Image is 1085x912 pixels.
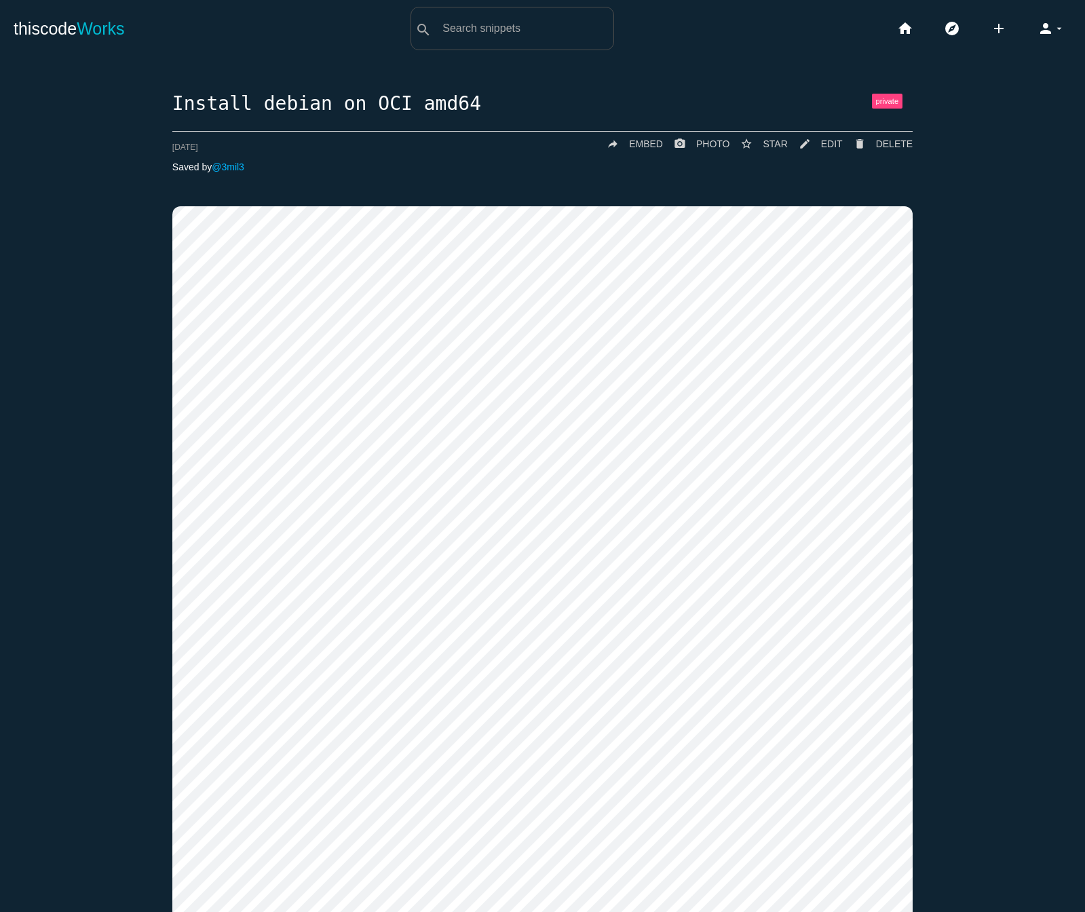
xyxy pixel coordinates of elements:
a: photo_cameraPHOTO [663,132,730,156]
i: add [991,7,1007,50]
a: @3mil3 [212,161,244,172]
button: search [411,7,436,50]
i: star_border [740,132,753,156]
a: thiscodeWorks [14,7,125,50]
h1: Install debian on OCI amd64 [172,94,913,115]
i: search [415,8,432,52]
input: Search snippets [436,14,613,43]
button: star_borderSTAR [729,132,787,156]
span: EMBED [629,138,663,149]
span: EDIT [821,138,843,149]
i: home [897,7,913,50]
a: replyEMBED [596,132,663,156]
a: Delete Post [843,132,913,156]
i: explore [944,7,960,50]
span: [DATE] [172,142,198,152]
p: Saved by [172,161,913,172]
span: Works [77,19,124,38]
a: mode_editEDIT [788,132,843,156]
i: person [1038,7,1054,50]
i: photo_camera [674,132,686,156]
span: DELETE [876,138,913,149]
i: delete [854,132,866,156]
i: mode_edit [799,132,811,156]
span: PHOTO [696,138,730,149]
i: arrow_drop_down [1054,7,1065,50]
span: STAR [763,138,787,149]
i: reply [607,132,619,156]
